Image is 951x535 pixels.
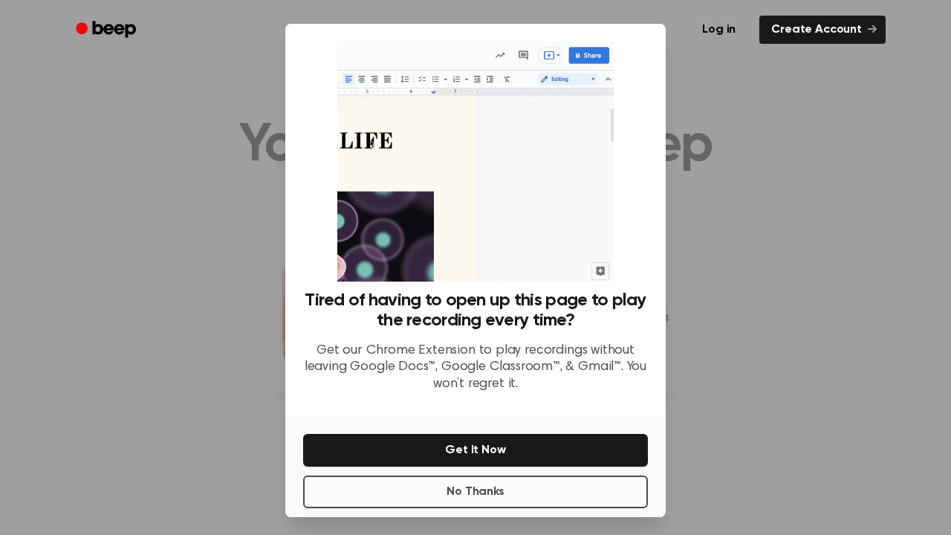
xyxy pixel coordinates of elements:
img: Beep extension in action [337,42,613,282]
a: Create Account [759,16,886,44]
button: No Thanks [303,476,648,508]
h3: Tired of having to open up this page to play the recording every time? [303,291,648,331]
a: Log in [687,13,750,47]
button: Get It Now [303,434,648,467]
a: Beep [65,16,149,45]
p: Get our Chrome Extension to play recordings without leaving Google Docs™, Google Classroom™, & Gm... [303,343,648,393]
